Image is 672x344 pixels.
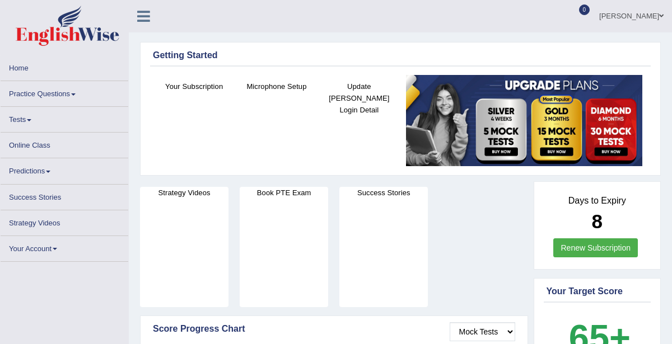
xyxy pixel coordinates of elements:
[1,81,128,103] a: Practice Questions
[406,75,642,166] img: small5.jpg
[324,81,395,116] h4: Update [PERSON_NAME] Login Detail
[1,158,128,180] a: Predictions
[1,185,128,206] a: Success Stories
[339,187,428,199] h4: Success Stories
[592,210,603,232] b: 8
[547,285,648,298] div: Your Target Score
[1,210,128,232] a: Strategy Videos
[1,236,128,258] a: Your Account
[153,49,648,62] div: Getting Started
[241,81,312,92] h4: Microphone Setup
[140,187,228,199] h4: Strategy Videos
[240,187,328,199] h4: Book PTE Exam
[158,81,230,92] h4: Your Subscription
[553,238,638,257] a: Renew Subscription
[547,196,648,206] h4: Days to Expiry
[1,133,128,154] a: Online Class
[579,4,590,15] span: 0
[153,322,515,336] div: Score Progress Chart
[1,107,128,129] a: Tests
[1,55,128,77] a: Home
